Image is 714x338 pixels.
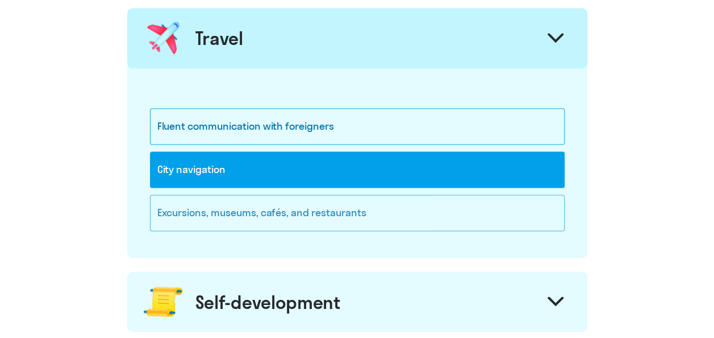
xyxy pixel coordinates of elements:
div: Travel [195,27,243,50]
div: Excursions, museums, cafés, and restaurants [150,195,565,231]
img: plane.png [143,17,185,59]
div: City navigation [150,151,565,188]
img: roll.png [143,281,185,323]
div: Self-development [195,290,340,313]
div: Fluent communication with foreigners [150,108,565,145]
